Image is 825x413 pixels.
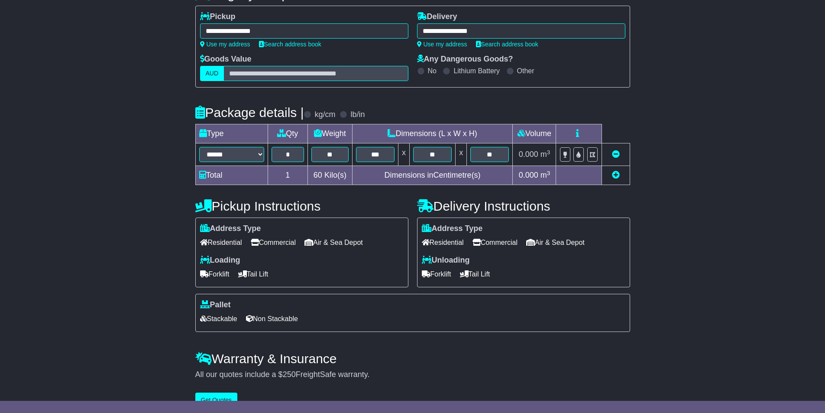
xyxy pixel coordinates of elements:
button: Get Quotes [195,393,238,408]
td: Dimensions (L x W x H) [352,124,513,143]
span: Residential [200,236,242,249]
a: Use my address [200,41,250,48]
label: No [428,67,437,75]
label: Unloading [422,256,470,265]
span: Commercial [472,236,518,249]
span: 250 [283,370,296,379]
td: Kilo(s) [308,166,353,185]
label: AUD [200,66,224,81]
span: m [540,150,550,159]
label: Pickup [200,12,236,22]
label: Address Type [422,224,483,234]
span: Forklift [422,267,451,281]
a: Search address book [476,41,538,48]
h4: Delivery Instructions [417,199,630,213]
h4: Pickup Instructions [195,199,408,213]
label: Delivery [417,12,457,22]
td: Dimensions in Centimetre(s) [352,166,513,185]
span: Air & Sea Depot [304,236,363,249]
a: Use my address [417,41,467,48]
a: Remove this item [612,150,620,159]
span: Forklift [200,267,230,281]
label: lb/in [350,110,365,120]
span: Air & Sea Depot [526,236,585,249]
td: Volume [513,124,556,143]
span: Tail Lift [238,267,269,281]
span: Tail Lift [460,267,490,281]
span: Residential [422,236,464,249]
label: Loading [200,256,240,265]
sup: 3 [547,170,550,176]
span: Stackable [200,312,237,325]
td: Total [195,166,268,185]
sup: 3 [547,149,550,156]
label: kg/cm [314,110,335,120]
label: Other [517,67,534,75]
label: Lithium Battery [453,67,500,75]
h4: Warranty & Insurance [195,351,630,366]
a: Add new item [612,171,620,179]
a: Search address book [259,41,321,48]
td: Type [195,124,268,143]
div: All our quotes include a $ FreightSafe warranty. [195,370,630,380]
td: x [398,143,409,166]
label: Pallet [200,300,231,310]
label: Goods Value [200,55,252,64]
td: Weight [308,124,353,143]
span: m [540,171,550,179]
td: Qty [268,124,308,143]
span: Non Stackable [246,312,298,325]
td: x [456,143,467,166]
td: 1 [268,166,308,185]
h4: Package details | [195,105,304,120]
span: 60 [314,171,322,179]
label: Any Dangerous Goods? [417,55,513,64]
span: Commercial [251,236,296,249]
label: Address Type [200,224,261,234]
span: 0.000 [519,150,538,159]
span: 0.000 [519,171,538,179]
